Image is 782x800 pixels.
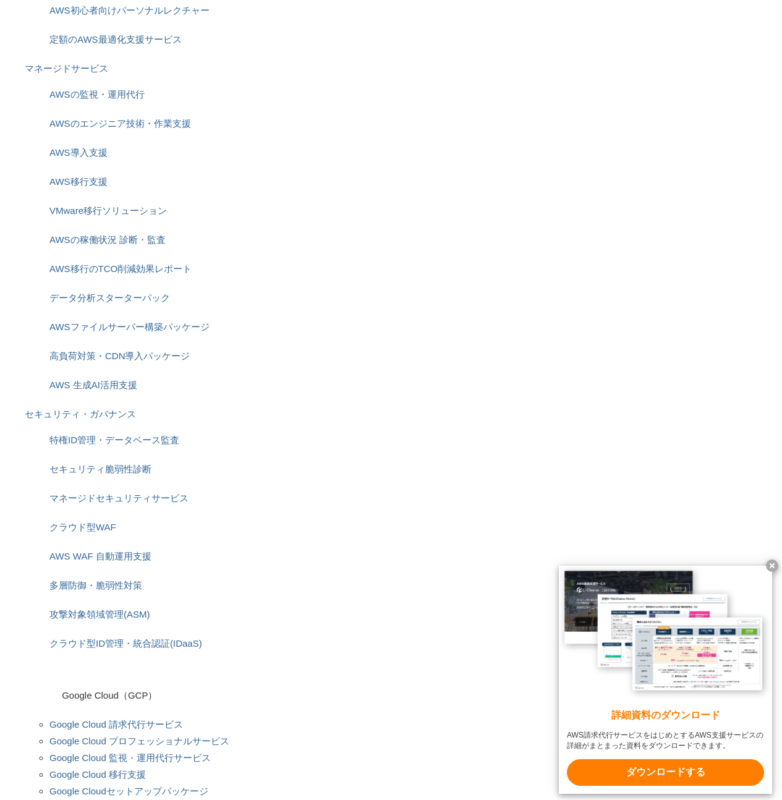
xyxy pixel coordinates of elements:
a: マネージドセキュリティサービス [49,493,189,503]
img: Google Cloud（GCP） [25,664,59,699]
x-t: ダウンロードする [567,759,764,786]
a: AWS初心者向けパーソナルレクチャー [49,5,210,15]
a: AWSの稼働状況 診断・監査 [49,234,166,245]
a: AWS移行支援 [49,176,108,187]
a: AWS導入支援 [49,147,108,158]
a: AWSの監視・運用代行 [49,89,145,100]
a: クラウド型WAF [49,522,116,532]
a: Google Cloud プロフェッショナルサービス [49,736,229,746]
x-t: AWS請求代行サービスをはじめとするAWS支援サービスの詳細がまとまった資料をダウンロードできます。 [567,730,764,751]
a: VMware移行ソリューション [49,205,167,216]
a: AWS移行のTCO削減効果レポート [49,263,192,274]
a: セキュリティ・ガバナンス [25,409,136,419]
a: 定額のAWS最適化支援サービス [49,34,182,45]
a: 高負荷対策・CDN導入パッケージ [49,351,190,361]
a: 多層防御・脆弱性対策 [49,580,142,590]
a: マネージドサービス [25,63,108,74]
a: 攻撃対象領域管理(ASM) [49,609,150,619]
a: Google Cloud 監視・運用代行サービス [49,752,211,763]
a: セキュリティ脆弱性診断 [49,464,151,474]
a: AWS WAF 自動運用支援 [49,551,151,561]
a: 特権ID管理・データベース監査 [49,435,179,445]
span: Google Cloud（GCP） [62,690,157,700]
x-t: 詳細資料のダウンロード [567,709,764,723]
a: データ分析スターターパック [49,292,170,303]
a: AWS 生成AI活用支援 [49,380,137,390]
a: クラウド型ID管理・統合認証(IDaaS) [49,638,202,649]
a: AWSファイルサーバー構築パッケージ [49,321,210,332]
a: 詳細資料のダウンロード AWS請求代行サービスをはじめとするAWS支援サービスの詳細がまとまった資料をダウンロードできます。 ダウンロードする [559,566,772,794]
a: AWSのエンジニア技術・作業支援 [49,118,191,129]
a: Google Cloudセットアップパッケージ [49,786,208,796]
a: Google Cloud 請求代行サービス [49,719,183,730]
a: Google Cloud 移行支援 [49,769,146,780]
